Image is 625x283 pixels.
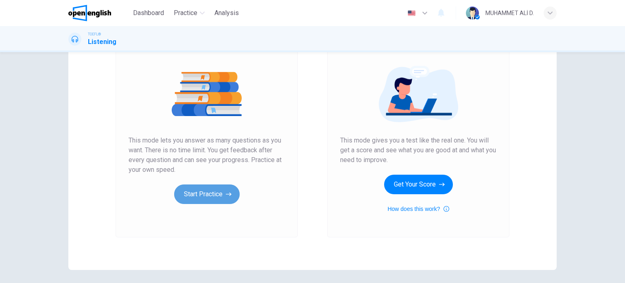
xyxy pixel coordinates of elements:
button: Get Your Score [384,175,453,194]
img: Profile picture [466,7,479,20]
h1: Listening [88,37,116,47]
span: This mode gives you a test like the real one. You will get a score and see what you are good at a... [340,136,496,165]
img: en [406,10,417,16]
button: How does this work? [387,204,449,214]
span: This mode lets you answer as many questions as you want. There is no time limit. You get feedback... [129,136,285,175]
span: Practice [174,8,197,18]
button: Dashboard [130,6,167,20]
button: Start Practice [174,184,240,204]
span: TOEFL® [88,31,101,37]
a: OpenEnglish logo [68,5,130,21]
div: MUHAMMET ALİ D. [485,8,534,18]
button: Practice [170,6,208,20]
span: Dashboard [133,8,164,18]
span: Analysis [214,8,239,18]
button: Analysis [211,6,242,20]
img: OpenEnglish logo [68,5,111,21]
